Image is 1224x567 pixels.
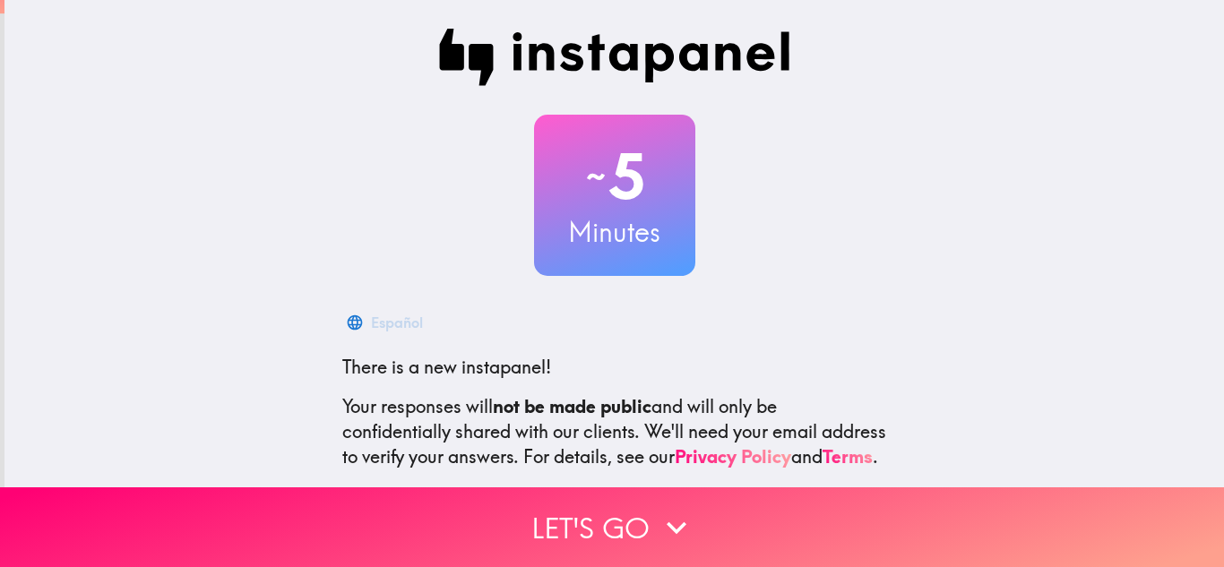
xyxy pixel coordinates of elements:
span: ~ [583,150,608,203]
a: Privacy Policy [675,445,791,468]
p: This invite is exclusively for you, please do not share it. Complete it soon because spots are li... [342,484,887,534]
button: Español [342,305,430,340]
p: Your responses will and will only be confidentially shared with our clients. We'll need your emai... [342,394,887,469]
b: not be made public [493,395,651,417]
a: Terms [823,445,873,468]
span: There is a new instapanel! [342,356,551,378]
h3: Minutes [534,213,695,251]
div: Español [371,310,423,335]
h2: 5 [534,140,695,213]
img: Instapanel [439,29,790,86]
